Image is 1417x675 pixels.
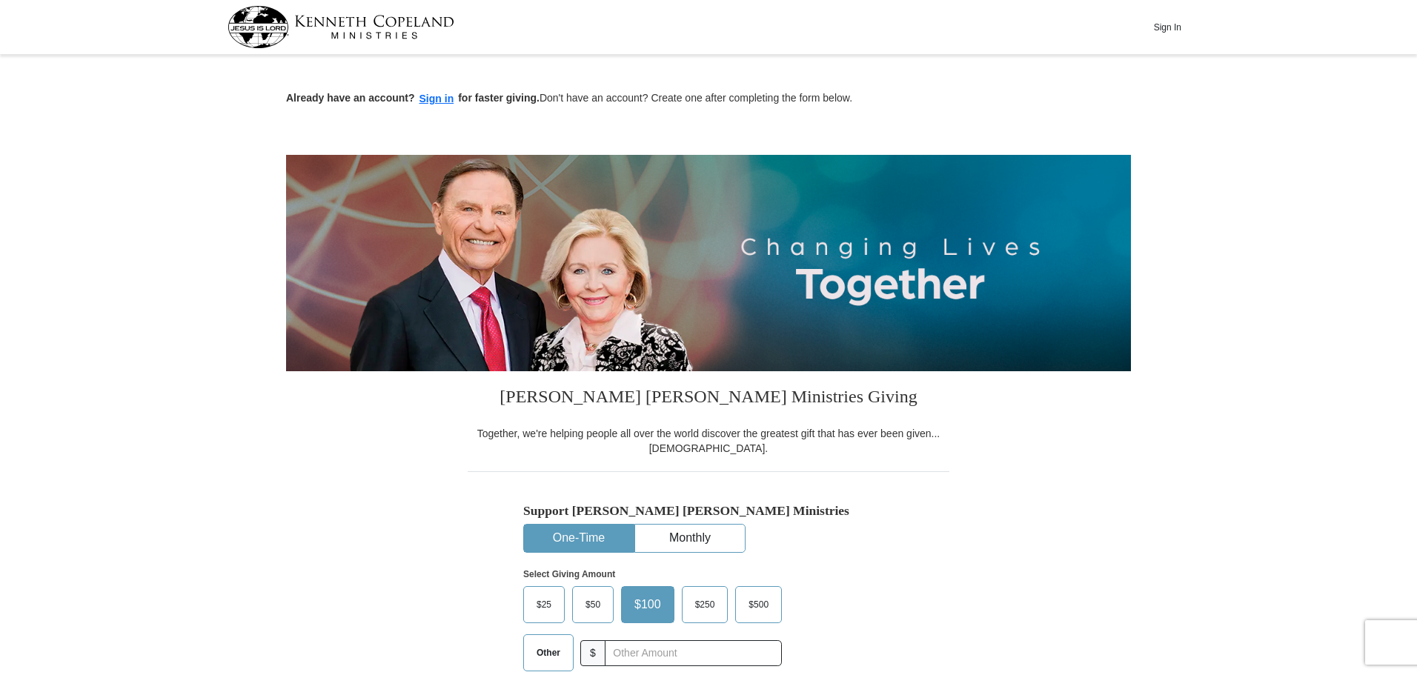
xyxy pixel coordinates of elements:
[523,569,615,579] strong: Select Giving Amount
[529,642,568,664] span: Other
[627,593,668,616] span: $100
[529,593,559,616] span: $25
[580,640,605,666] span: $
[286,90,1131,107] p: Don't have an account? Create one after completing the form below.
[635,525,745,552] button: Monthly
[286,92,540,104] strong: Already have an account? for faster giving.
[523,503,894,519] h5: Support [PERSON_NAME] [PERSON_NAME] Ministries
[605,640,782,666] input: Other Amount
[524,525,634,552] button: One-Time
[468,426,949,456] div: Together, we're helping people all over the world discover the greatest gift that has ever been g...
[578,593,608,616] span: $50
[228,6,454,48] img: kcm-header-logo.svg
[415,90,459,107] button: Sign in
[741,593,776,616] span: $500
[1145,16,1189,39] button: Sign In
[688,593,723,616] span: $250
[468,371,949,426] h3: [PERSON_NAME] [PERSON_NAME] Ministries Giving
